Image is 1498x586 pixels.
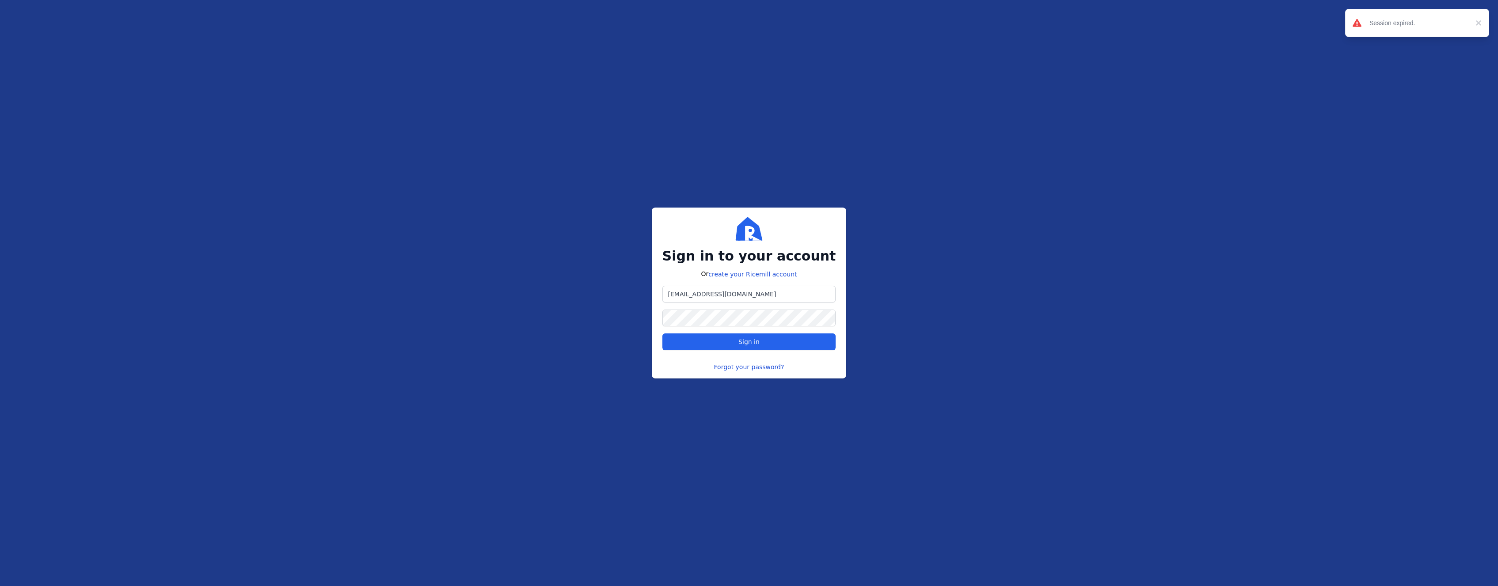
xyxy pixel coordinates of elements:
img: Ricemill Logo [735,215,763,243]
p: Or [701,269,797,279]
button: close [1471,18,1482,28]
h2: Sign in to your account [662,248,836,264]
a: create your Ricemill account [708,271,797,278]
div: Session expired. [1369,19,1471,27]
span: Sign in [738,338,760,345]
a: Forgot your password? [714,363,784,371]
input: Email address [663,286,836,302]
button: Sign in [662,333,836,350]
